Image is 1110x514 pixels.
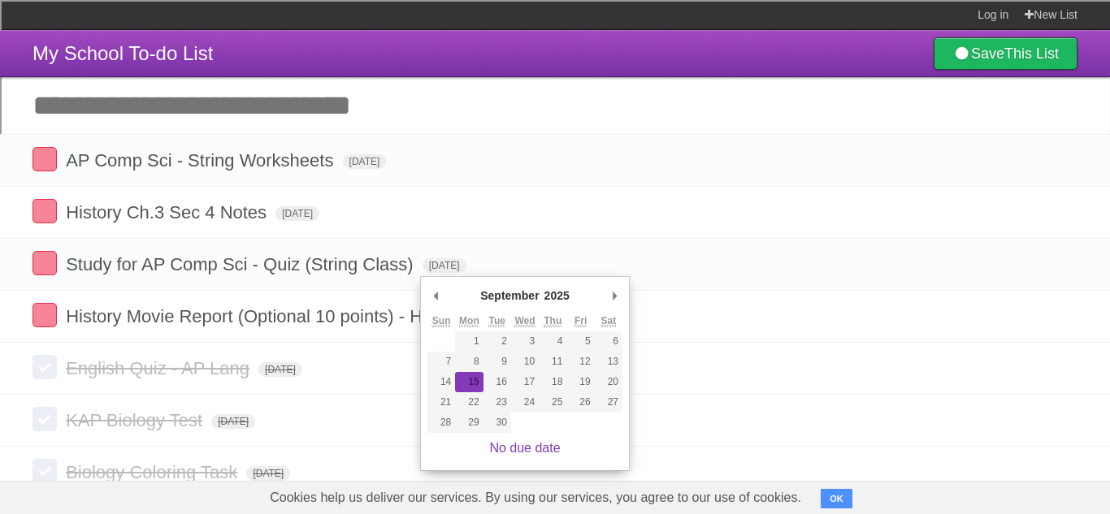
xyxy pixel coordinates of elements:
abbr: Monday [459,315,479,327]
label: Done [33,459,57,483]
label: Done [33,355,57,379]
span: [DATE] [275,206,319,221]
span: English Quiz - AP Lang [66,358,254,378]
button: 22 [455,392,483,412]
label: Done [33,147,57,171]
button: 6 [595,331,622,352]
button: 11 [539,352,566,372]
button: 3 [511,331,539,352]
span: [DATE] [211,414,255,429]
abbr: Sunday [432,315,451,327]
div: Sign out [7,110,1103,125]
abbr: Friday [575,315,587,327]
span: History Movie Report (Optional 10 points) - Hand Written [66,306,518,326]
button: 14 [427,372,455,392]
button: 4 [539,331,566,352]
span: History Ch.3 Sec 4 Notes [66,202,271,222]
abbr: Thursday [544,315,562,327]
span: Study for AP Comp Sci - Quiz (String Class) [66,254,418,274]
button: 23 [483,392,511,412]
span: [DATE] [343,154,387,169]
button: 21 [427,392,455,412]
button: OK [821,489,852,508]
button: 17 [511,372,539,392]
button: 1 [455,331,483,352]
abbr: Wednesday [514,315,535,327]
button: 15 [455,372,483,392]
div: Options [7,96,1103,110]
span: Cookies help us deliver our services. By using our services, you agree to our use of cookies. [254,482,817,514]
button: 30 [483,412,511,433]
span: My School To-do List [33,42,213,64]
div: Sort New > Old [7,52,1103,67]
span: [DATE] [423,258,466,273]
span: [DATE] [258,362,302,377]
div: 2025 [542,283,572,308]
button: 18 [539,372,566,392]
a: SaveThis List [934,37,1077,70]
div: Home [7,6,340,21]
label: Done [33,303,57,327]
button: 28 [427,412,455,433]
button: 25 [539,392,566,412]
div: Sort A > Z [7,37,1103,52]
div: Move To ... [7,67,1103,81]
label: Done [33,407,57,431]
button: 12 [566,352,594,372]
button: 29 [455,412,483,433]
button: 8 [455,352,483,372]
button: 26 [566,392,594,412]
button: 2 [483,331,511,352]
button: 9 [483,352,511,372]
button: 7 [427,352,455,372]
button: 16 [483,372,511,392]
abbr: Saturday [601,315,617,327]
b: This List [1004,45,1059,62]
button: 19 [566,372,594,392]
div: Delete [7,81,1103,96]
button: 13 [595,352,622,372]
label: Done [33,251,57,275]
div: September [478,283,541,308]
abbr: Tuesday [488,315,505,327]
button: 24 [511,392,539,412]
span: AP Comp Sci - String Worksheets [66,150,337,171]
button: Next Month [606,283,622,308]
span: [DATE] [246,466,290,481]
span: Biology Coloring Task [66,462,241,482]
a: No due date [489,441,560,455]
span: KAP Biology Test [66,410,206,430]
button: 20 [595,372,622,392]
label: Done [33,199,57,223]
button: 10 [511,352,539,372]
button: 5 [566,331,594,352]
button: Previous Month [427,283,444,308]
button: 27 [595,392,622,412]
